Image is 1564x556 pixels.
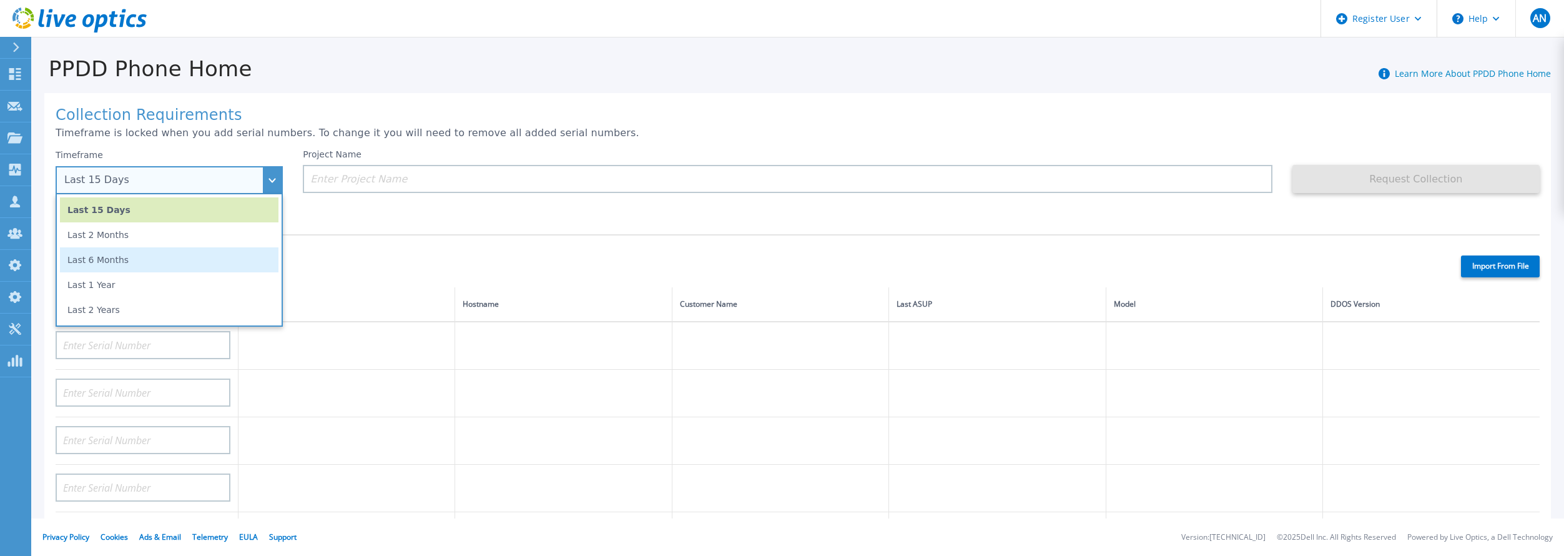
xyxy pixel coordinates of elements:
label: Import From File [1461,256,1540,277]
a: EULA [239,532,258,542]
li: Last 15 Days [60,197,278,222]
li: Last 6 Months [60,247,278,272]
th: Status [239,287,455,322]
li: © 2025 Dell Inc. All Rights Reserved [1277,534,1396,542]
a: Support [269,532,297,542]
span: AN [1533,13,1547,23]
a: Learn More About PPDD Phone Home [1395,67,1551,79]
a: Cookies [101,532,128,542]
a: Privacy Policy [42,532,89,542]
a: Ads & Email [139,532,181,542]
label: Project Name [303,150,361,159]
h1: PPDD Phone Home [31,57,252,81]
input: Enter Serial Number [56,474,230,502]
li: Last 2 Years [60,297,278,322]
input: Enter Serial Number [56,426,230,454]
input: Enter Serial Number [56,379,230,407]
p: Timeframe is locked when you add serial numbers. To change it you will need to remove all added s... [56,127,1540,139]
input: Enter Project Name [303,165,1272,193]
input: Enter Serial Number [56,331,230,359]
li: Last 2 Months [60,222,278,247]
li: Version: [TECHNICAL_ID] [1181,534,1266,542]
li: Powered by Live Optics, a Dell Technology [1407,534,1553,542]
th: Last ASUP [889,287,1106,322]
h1: Collection Requirements [56,107,1540,124]
label: Timeframe [56,150,103,160]
a: Telemetry [192,532,228,542]
li: Last 1 Year [60,272,278,297]
button: Request Collection [1292,165,1540,193]
div: Last 15 Days [64,174,260,186]
th: Model [1106,287,1322,322]
th: Hostname [455,287,672,322]
th: Customer Name [672,287,888,322]
th: DDOS Version [1323,287,1540,322]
